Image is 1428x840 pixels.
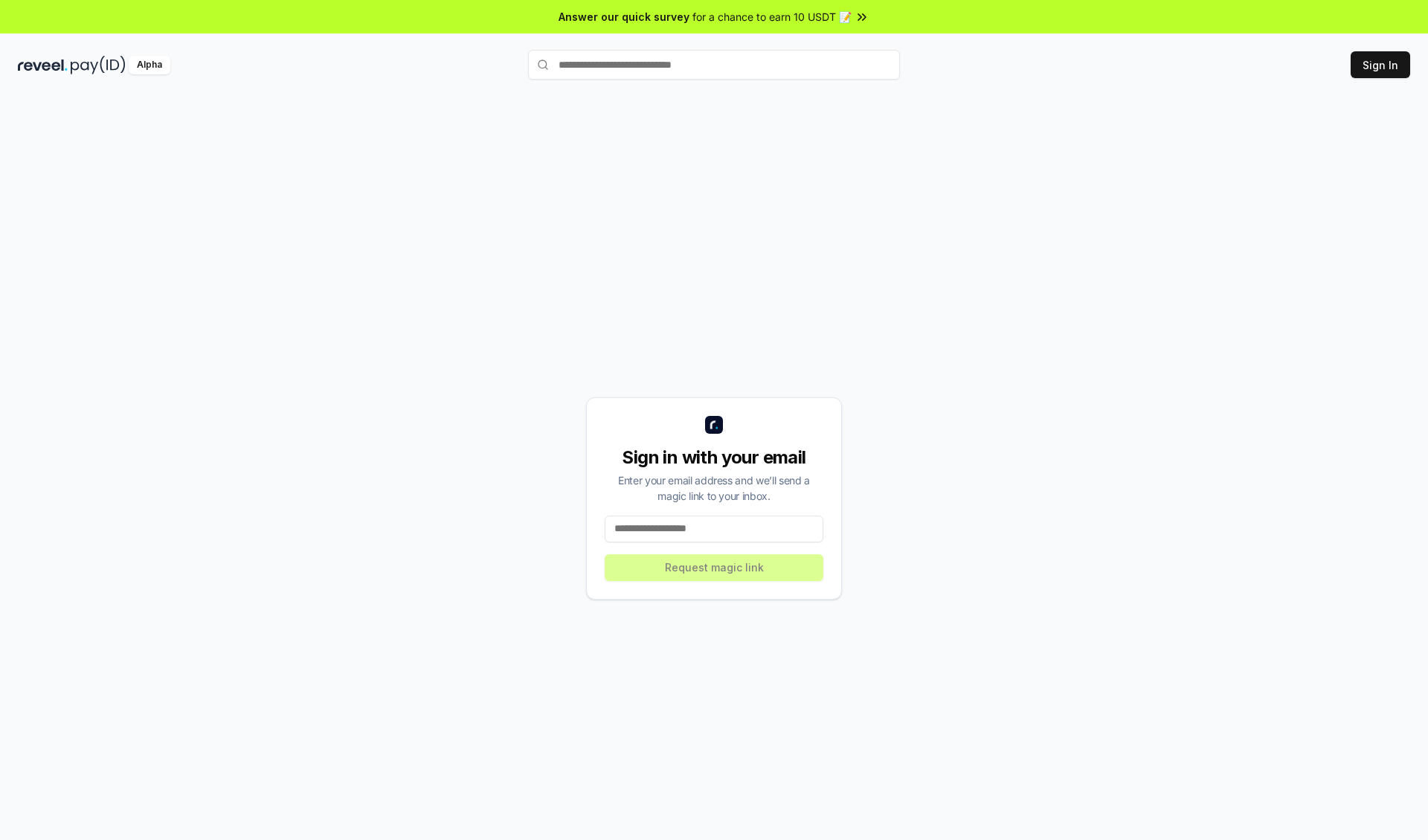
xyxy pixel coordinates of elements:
img: pay_id [71,56,126,74]
div: Sign in with your email [605,446,823,469]
span: for a chance to earn 10 USDT 📝 [692,9,852,25]
div: Alpha [129,56,170,74]
img: reveel_dark [18,56,68,74]
button: Sign In [1351,51,1410,78]
span: Answer our quick survey [559,9,689,25]
img: logo_small [705,416,723,434]
div: Enter your email address and we’ll send a magic link to your inbox. [605,472,823,504]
